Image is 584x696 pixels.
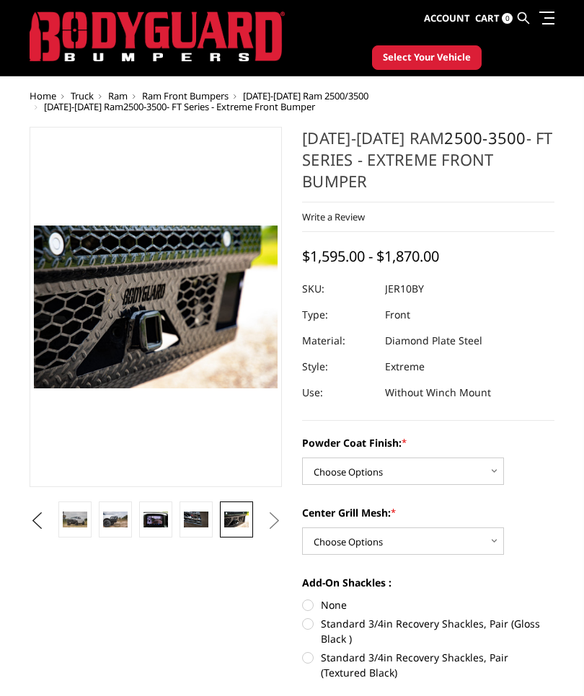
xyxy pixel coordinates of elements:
dd: Diamond Plate Steel [385,328,482,354]
button: Select Your Vehicle [372,45,482,70]
label: Standard 3/4in Recovery Shackles, Pair (Gloss Black ) [302,616,554,646]
a: Ram Front Bumpers [142,89,229,102]
dd: Front [385,302,410,328]
dd: Extreme [385,354,425,380]
dt: SKU: [302,276,374,302]
label: None [302,597,554,612]
span: [DATE]-[DATE] Ram - FT Series - Extreme Front Bumper [44,100,315,113]
span: 0 [502,13,513,24]
img: 2010-2018 Ram 2500-3500 - FT Series - Extreme Front Bumper [224,512,249,528]
img: Clear View Camera: Relocate your front camera and keep the functionality completely. [143,512,168,528]
span: Select Your Vehicle [383,50,471,65]
label: Add-On Shackles : [302,575,554,590]
h1: [DATE]-[DATE] Ram - FT Series - Extreme Front Bumper [302,127,554,202]
a: Ram [108,89,128,102]
label: Powder Coat Finish: [302,435,554,450]
a: Home [30,89,56,102]
img: 2010-2018 Ram 2500-3500 - FT Series - Extreme Front Bumper [103,512,128,528]
a: Truck [71,89,94,102]
label: Center Grill Mesh: [302,505,554,520]
dd: Without Winch Mount [385,380,491,406]
dt: Style: [302,354,374,380]
dt: Type: [302,302,374,328]
dt: Material: [302,328,374,354]
a: 2500-3500 [444,127,526,148]
a: 2010-2018 Ram 2500-3500 - FT Series - Extreme Front Bumper [30,127,282,487]
a: Write a Review [302,210,365,223]
a: 2500-3500 [123,100,167,113]
img: BODYGUARD BUMPERS [30,12,285,62]
img: 2010-2018 Ram 2500-3500 - FT Series - Extreme Front Bumper [184,512,208,528]
span: Cart [475,12,500,24]
label: Standard 3/4in Recovery Shackles, Pair (Textured Black) [302,650,554,680]
a: [DATE]-[DATE] Ram 2500/3500 [243,89,368,102]
button: Previous [26,510,48,532]
dd: JER10BY [385,276,424,302]
button: Next [264,510,286,532]
span: Account [424,12,470,24]
dt: Use: [302,380,374,406]
span: $1,595.00 - $1,870.00 [302,246,439,266]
